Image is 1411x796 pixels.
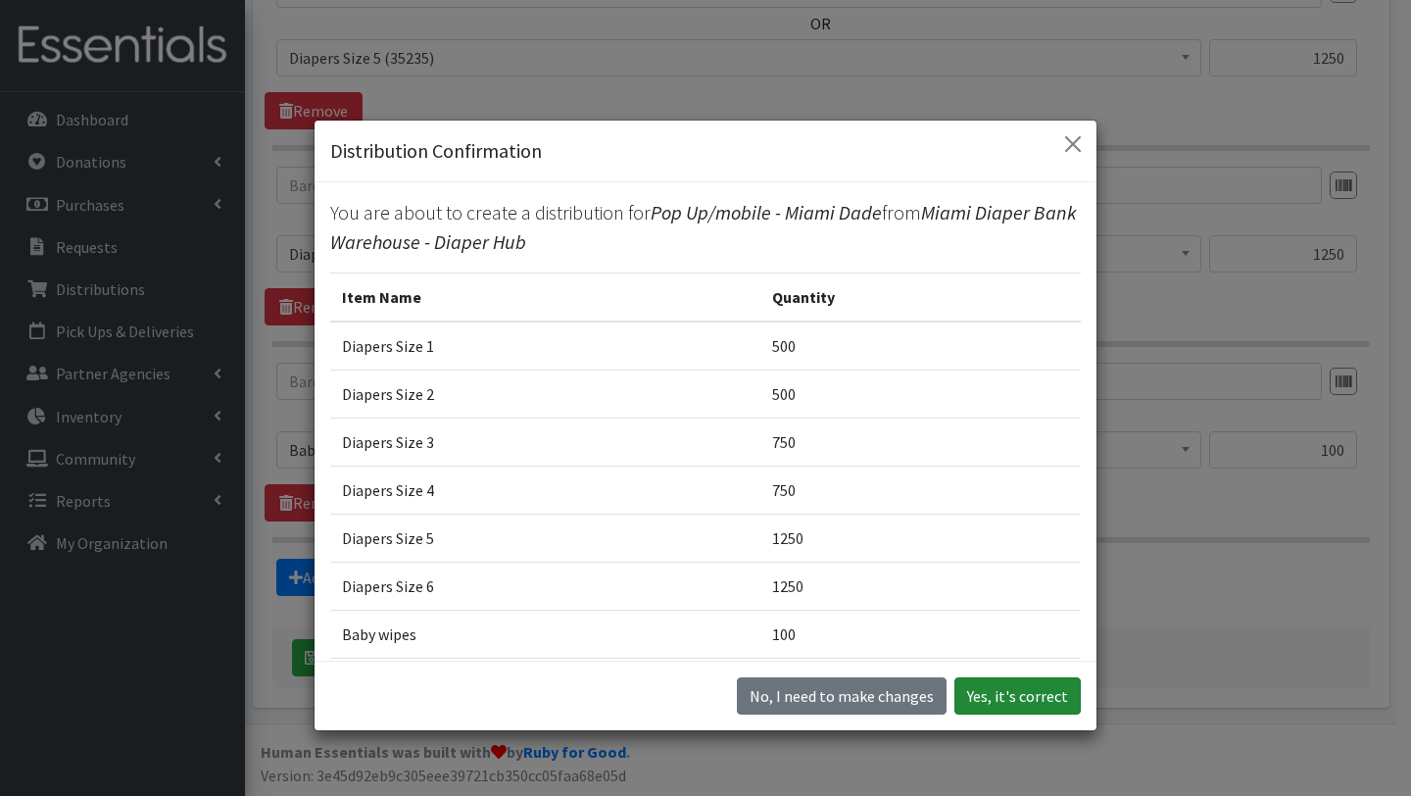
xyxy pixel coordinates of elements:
td: 1250 [760,515,1081,563]
td: 500 [760,322,1081,371]
td: Diapers Size 3 [330,419,760,467]
th: Quantity [760,274,1081,323]
td: Diapers Size 1 [330,322,760,371]
button: No I need to make changes [737,677,947,715]
td: Diapers Size 5 [330,515,760,563]
td: 750 [760,419,1081,467]
p: You are about to create a distribution for from [330,198,1081,257]
td: Diapers Size 4 [330,467,760,515]
h5: Distribution Confirmation [330,136,542,166]
td: Baby wipes [330,611,760,659]
td: 500 [760,371,1081,419]
button: Close [1057,128,1089,160]
td: 750 [760,467,1081,515]
td: 1250 [760,563,1081,611]
button: Yes, it's correct [954,677,1081,715]
td: Diapers Size 2 [330,371,760,419]
td: 100 [760,611,1081,659]
th: Item Name [330,274,760,323]
td: Diapers Size 6 [330,563,760,611]
span: Pop Up/mobile - Miami Dade [651,200,882,224]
